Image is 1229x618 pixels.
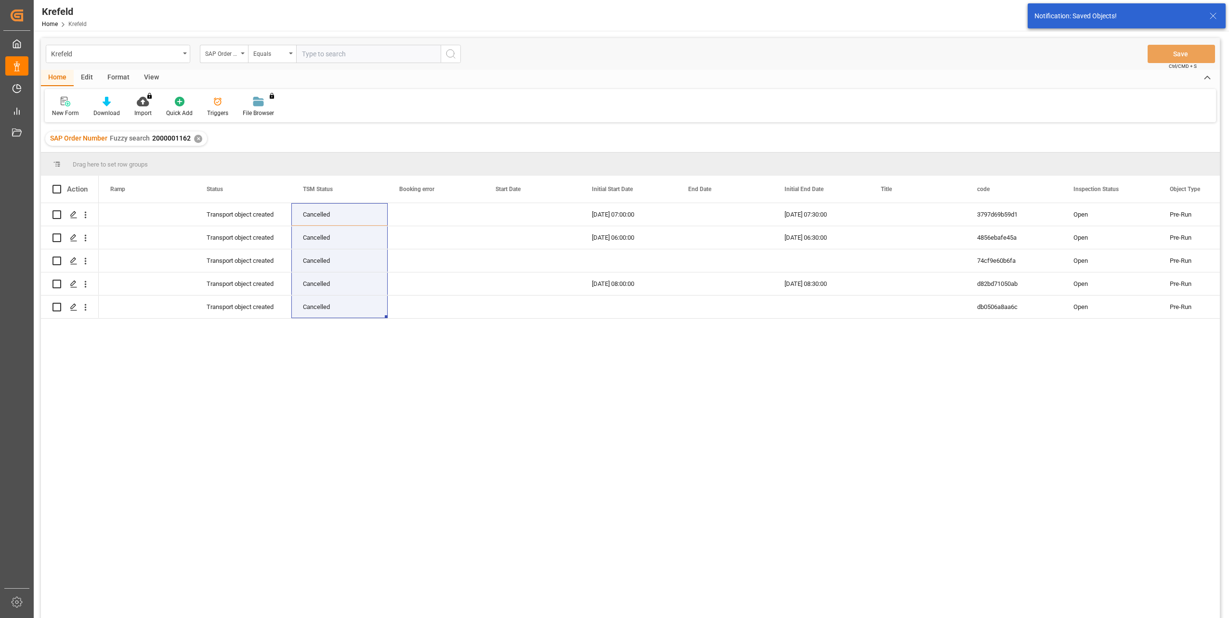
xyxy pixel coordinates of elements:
[966,296,1062,318] div: db0506a8aa6c
[194,135,202,143] div: ✕
[580,203,677,226] div: [DATE] 07:00:00
[580,226,677,249] div: [DATE] 06:00:00
[67,185,88,193] div: Action
[41,226,99,249] div: Press SPACE to select this row.
[966,226,1062,249] div: 4856ebafe45a
[50,134,107,142] span: SAP Order Number
[688,186,711,193] span: End Date
[966,203,1062,226] div: 3797d69b59d1
[51,47,180,59] div: Krefeld
[881,186,892,193] span: Title
[580,272,677,295] div: [DATE] 08:00:00
[41,272,99,296] div: Press SPACE to select this row.
[773,226,869,249] div: [DATE] 06:30:00
[966,272,1062,295] div: d82bd71050ab
[41,249,99,272] div: Press SPACE to select this row.
[1073,186,1119,193] span: Inspection Status
[303,227,376,249] div: Cancelled
[207,109,228,117] div: Triggers
[93,109,120,117] div: Download
[1148,45,1215,63] button: Save
[46,45,190,63] button: open menu
[41,70,74,86] div: Home
[42,21,58,27] a: Home
[303,250,376,272] div: Cancelled
[303,273,376,295] div: Cancelled
[207,273,280,295] div: Transport object created
[1073,227,1147,249] div: Open
[42,4,87,19] div: Krefeld
[207,250,280,272] div: Transport object created
[110,134,150,142] span: Fuzzy search
[248,45,296,63] button: open menu
[966,249,1062,272] div: 74cf9e60b6fa
[399,186,434,193] span: Booking error
[207,204,280,226] div: Transport object created
[977,186,990,193] span: code
[200,45,248,63] button: open menu
[303,186,333,193] span: TSM Status
[773,203,869,226] div: [DATE] 07:30:00
[773,272,869,295] div: [DATE] 08:30:00
[73,161,148,168] span: Drag here to set row groups
[441,45,461,63] button: search button
[166,109,193,117] div: Quick Add
[205,47,238,58] div: SAP Order Number
[1073,204,1147,226] div: Open
[152,134,191,142] span: 2000001162
[1073,296,1147,318] div: Open
[303,296,376,318] div: Cancelled
[303,204,376,226] div: Cancelled
[1034,11,1200,21] div: Notification: Saved Objects!
[1169,63,1197,70] span: Ctrl/CMD + S
[41,296,99,319] div: Press SPACE to select this row.
[253,47,286,58] div: Equals
[100,70,137,86] div: Format
[207,296,280,318] div: Transport object created
[1073,250,1147,272] div: Open
[74,70,100,86] div: Edit
[784,186,824,193] span: Initial End Date
[41,203,99,226] div: Press SPACE to select this row.
[207,186,223,193] span: Status
[110,186,125,193] span: Ramp
[592,186,633,193] span: Initial Start Date
[137,70,166,86] div: View
[1073,273,1147,295] div: Open
[1170,186,1200,193] span: Object Type
[296,45,441,63] input: Type to search
[496,186,521,193] span: Start Date
[207,227,280,249] div: Transport object created
[52,109,79,117] div: New Form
